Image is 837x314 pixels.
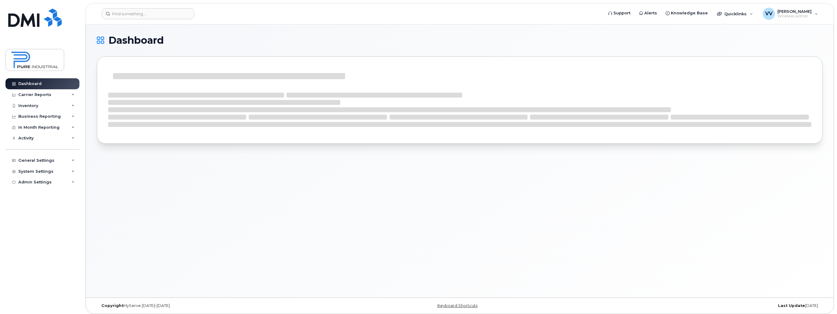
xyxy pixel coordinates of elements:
[108,36,164,45] span: Dashboard
[97,303,339,308] div: MyServe [DATE]–[DATE]
[581,303,823,308] div: [DATE]
[778,303,805,308] strong: Last Update
[101,303,123,308] strong: Copyright
[437,303,477,308] a: Keyboard Shortcuts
